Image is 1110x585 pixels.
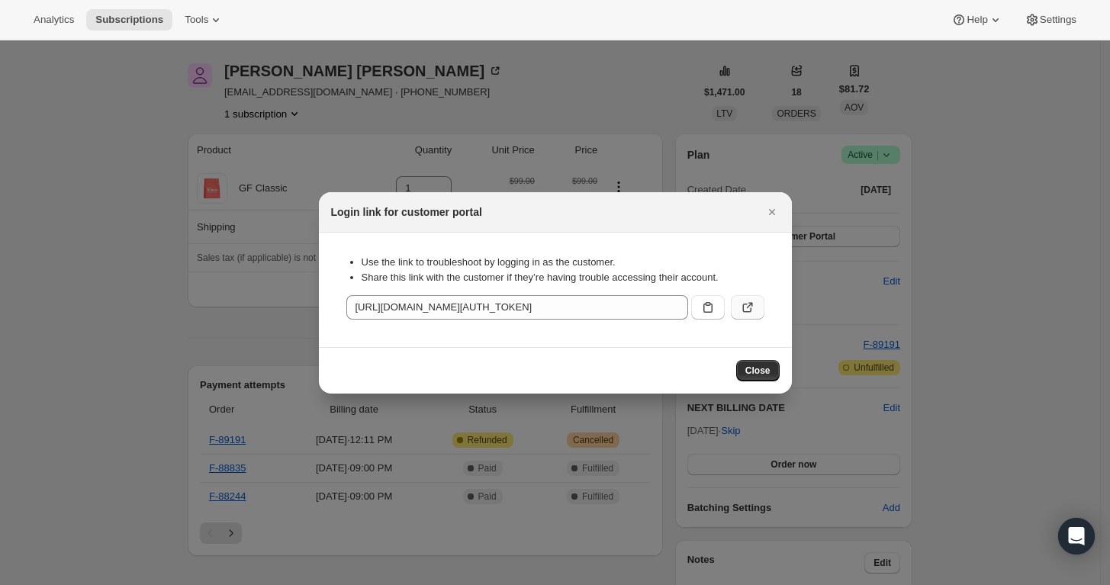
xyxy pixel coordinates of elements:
span: Help [967,14,987,26]
button: Close [736,360,780,381]
li: Use the link to troubleshoot by logging in as the customer. [362,255,764,270]
button: Subscriptions [86,9,172,31]
span: Subscriptions [95,14,163,26]
button: Close [761,201,783,223]
button: Settings [1015,9,1086,31]
span: Settings [1040,14,1076,26]
span: Tools [185,14,208,26]
div: Open Intercom Messenger [1058,518,1095,554]
span: Close [745,365,771,377]
li: Share this link with the customer if they’re having trouble accessing their account. [362,270,764,285]
button: Analytics [24,9,83,31]
h2: Login link for customer portal [331,204,482,220]
span: Analytics [34,14,74,26]
button: Help [942,9,1012,31]
button: Tools [175,9,233,31]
